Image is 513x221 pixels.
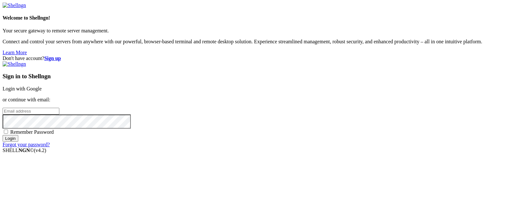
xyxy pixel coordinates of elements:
[3,86,42,91] a: Login with Google
[3,108,59,115] input: Email address
[4,130,8,134] input: Remember Password
[34,148,46,153] span: 4.2.0
[3,148,46,153] span: SHELL ©
[3,50,27,55] a: Learn More
[19,148,30,153] b: NGN
[3,15,510,21] h4: Welcome to Shellngn!
[3,97,510,103] p: or continue with email:
[3,55,510,61] div: Don't have account?
[10,129,54,135] span: Remember Password
[3,61,26,67] img: Shellngn
[3,142,50,147] a: Forgot your password?
[3,39,510,45] p: Connect and control your servers from anywhere with our powerful, browser-based terminal and remo...
[3,73,510,80] h3: Sign in to Shellngn
[3,135,18,142] input: Login
[44,55,61,61] a: Sign up
[3,28,510,34] p: Your secure gateway to remote server management.
[3,3,26,8] img: Shellngn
